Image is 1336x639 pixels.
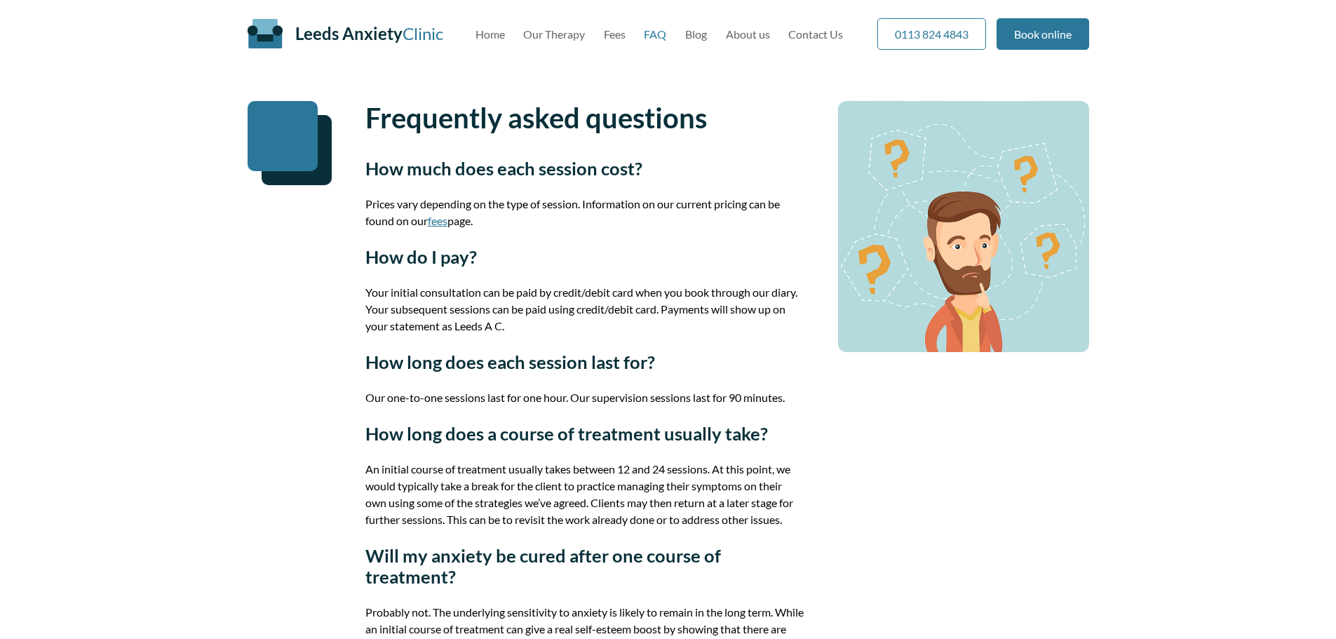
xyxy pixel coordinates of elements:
[877,18,986,50] a: 0113 824 4843
[365,351,804,372] h2: How long does each session last for?
[428,214,447,227] a: fees
[365,101,804,135] h1: Frequently asked questions
[788,27,843,41] a: Contact Us
[295,23,403,43] span: Leeds Anxiety
[644,27,666,41] a: FAQ
[295,23,443,43] a: Leeds AnxietyClinic
[604,27,626,41] a: Fees
[365,461,804,528] p: An initial course of treatment usually takes between 12 and 24 sessions. At this point, we would ...
[365,423,804,444] h2: How long does a course of treatment usually take?
[997,18,1089,50] a: Book online
[365,246,804,267] h2: How do I pay?
[365,158,804,179] h2: How much does each session cost?
[523,27,585,41] a: Our Therapy
[365,545,804,587] h2: Will my anxiety be cured after one course of treatment?
[365,389,804,406] p: Our one-to-one sessions last for one hour. Our supervision sessions last for 90 minutes.
[838,101,1089,352] img: Pondering man surrounded by question marks
[365,284,804,335] p: Your initial consultation can be paid by credit/debit card when you book through our diary. Your ...
[685,27,707,41] a: Blog
[726,27,770,41] a: About us
[365,196,804,229] p: Prices vary depending on the type of session. Information on our current pricing can be found on ...
[475,27,505,41] a: Home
